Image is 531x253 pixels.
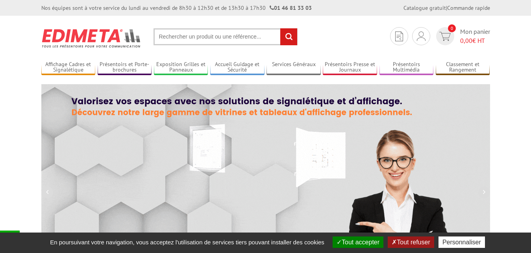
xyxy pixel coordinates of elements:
button: Tout accepter [333,236,383,248]
img: devis rapide [439,32,451,41]
a: Catalogue gratuit [403,4,446,11]
a: devis rapide 0 Mon panier 0,00€ HT [434,27,490,45]
span: Mon panier [460,27,490,45]
a: Services Généraux [266,61,321,74]
a: Classement et Rangement [436,61,490,74]
strong: 01 46 81 33 03 [270,4,312,11]
a: Exposition Grilles et Panneaux [154,61,208,74]
img: Présentoir, panneau, stand - Edimeta - PLV, affichage, mobilier bureau, entreprise [41,24,142,53]
button: Personnaliser (fenêtre modale) [438,236,485,248]
a: Présentoirs Multimédia [379,61,434,74]
img: devis rapide [417,31,426,41]
div: | [403,4,490,12]
a: Présentoirs et Porte-brochures [98,61,152,74]
span: 0,00 [460,37,472,44]
a: Commande rapide [447,4,490,11]
img: devis rapide [395,31,403,41]
a: Affichage Cadres et Signalétique [41,61,96,74]
input: rechercher [280,28,297,45]
span: € HT [460,36,490,45]
a: Présentoirs Presse et Journaux [323,61,377,74]
a: Accueil Guidage et Sécurité [210,61,265,74]
div: Nos équipes sont à votre service du lundi au vendredi de 8h30 à 12h30 et de 13h30 à 17h30 [41,4,312,12]
input: Rechercher un produit ou une référence... [154,28,298,45]
button: Tout refuser [388,236,434,248]
span: 0 [448,24,456,32]
span: En poursuivant votre navigation, vous acceptez l'utilisation de services tiers pouvant installer ... [46,239,328,246]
